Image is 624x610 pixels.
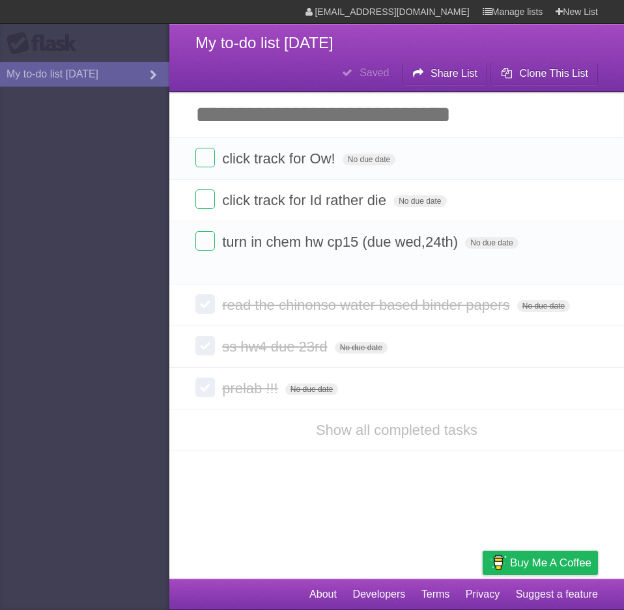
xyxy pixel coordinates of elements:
[7,32,85,55] div: Flask
[195,189,215,209] label: Done
[466,582,500,607] a: Privacy
[343,154,395,165] span: No due date
[195,294,215,314] label: Done
[222,150,339,167] span: click track for Ow!
[195,336,215,355] label: Done
[421,582,450,607] a: Terms
[431,68,477,79] b: Share List
[490,62,598,85] button: Clone This List
[195,148,215,167] label: Done
[195,378,215,397] label: Done
[352,582,405,607] a: Developers
[516,582,598,607] a: Suggest a feature
[519,68,588,79] b: Clone This List
[393,195,446,207] span: No due date
[402,62,488,85] button: Share List
[483,551,598,575] a: Buy me a coffee
[285,383,338,395] span: No due date
[195,231,215,251] label: Done
[316,422,477,438] a: Show all completed tasks
[309,582,337,607] a: About
[510,551,591,574] span: Buy me a coffee
[222,192,390,208] span: click track for Id rather die
[335,342,388,354] span: No due date
[360,67,389,78] b: Saved
[222,297,513,313] span: read the chinonso water based binder papers
[222,380,281,396] span: prelab !!!
[222,339,330,355] span: ss hw4 due 23rd
[489,551,507,574] img: Buy me a coffee
[465,237,518,249] span: No due date
[195,34,333,51] span: My to-do list [DATE]
[517,300,570,312] span: No due date
[222,234,461,250] span: turn in chem hw cp15 (due wed,24th)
